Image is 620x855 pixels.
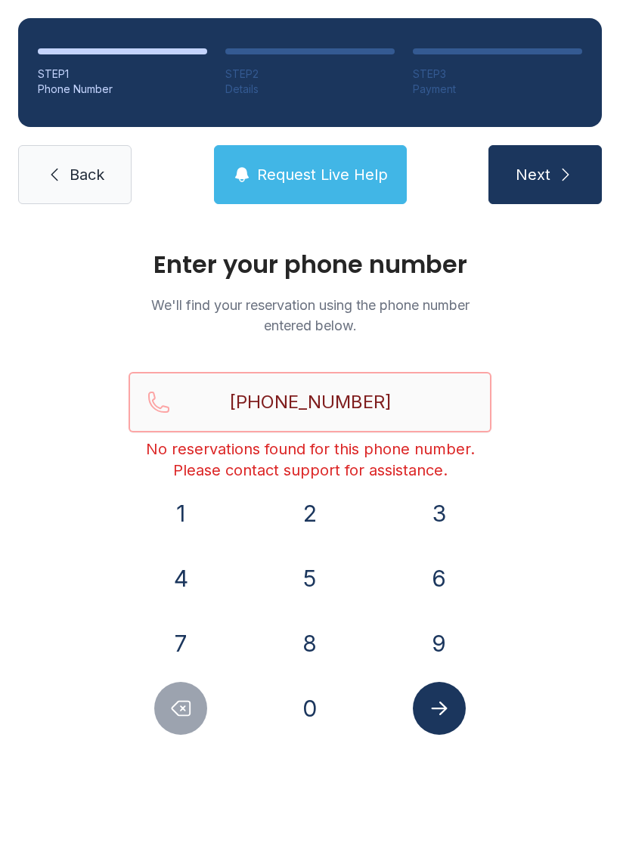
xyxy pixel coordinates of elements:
button: 4 [154,552,207,605]
span: Back [70,164,104,185]
div: No reservations found for this phone number. Please contact support for assistance. [129,438,491,481]
button: 0 [284,682,336,735]
button: 5 [284,552,336,605]
button: Submit lookup form [413,682,466,735]
button: 9 [413,617,466,670]
button: 3 [413,487,466,540]
span: Request Live Help [257,164,388,185]
div: Payment [413,82,582,97]
p: We'll find your reservation using the phone number entered below. [129,295,491,336]
button: 8 [284,617,336,670]
h1: Enter your phone number [129,252,491,277]
div: STEP 3 [413,67,582,82]
div: Phone Number [38,82,207,97]
button: 1 [154,487,207,540]
button: 6 [413,552,466,605]
div: STEP 2 [225,67,395,82]
span: Next [516,164,550,185]
button: 2 [284,487,336,540]
div: Details [225,82,395,97]
button: 7 [154,617,207,670]
button: Delete number [154,682,207,735]
input: Reservation phone number [129,372,491,432]
div: STEP 1 [38,67,207,82]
